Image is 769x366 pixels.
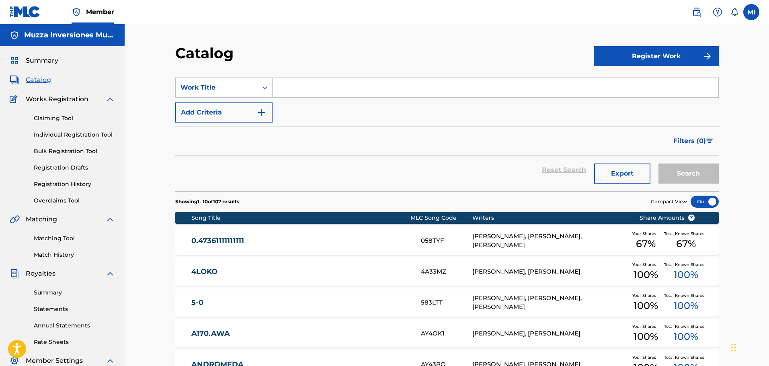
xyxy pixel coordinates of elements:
span: Your Shares [632,292,659,299]
div: 058TYF [421,236,472,245]
div: Arrastrar [731,335,736,360]
a: Claiming Tool [34,114,115,123]
button: Add Criteria [175,102,273,123]
button: Filters (0) [669,131,719,151]
a: Match History [34,251,115,259]
a: Registration History [34,180,115,188]
img: help [713,7,722,17]
div: [PERSON_NAME], [PERSON_NAME] [472,267,627,276]
img: Matching [10,215,20,224]
img: expand [105,356,115,366]
span: 100 % [634,268,658,282]
div: Song Title [191,214,410,222]
a: Bulk Registration Tool [34,147,115,155]
span: Member [86,7,114,16]
img: search [692,7,701,17]
span: 67 % [636,237,656,251]
img: Works Registration [10,94,20,104]
a: Summary [34,288,115,297]
div: 583LTT [421,298,472,307]
img: f7272a7cc735f4ea7f67.svg [703,51,712,61]
span: Share Amounts [640,214,695,222]
a: Statements [34,305,115,313]
h5: Muzza Inversiones Musicales SAS [24,31,115,40]
img: Top Rightsholder [72,7,81,17]
div: AY4OK1 [421,329,472,338]
a: Overclaims Tool [34,196,115,205]
img: Accounts [10,31,19,40]
span: Total Known Shares [664,323,707,329]
a: Matching Tool [34,234,115,243]
a: CatalogCatalog [10,75,51,85]
div: [PERSON_NAME], [PERSON_NAME] [472,329,627,338]
span: Works Registration [26,94,88,104]
form: Search Form [175,78,719,191]
span: 100 % [674,268,698,282]
a: 5-0 [191,298,410,307]
a: Public Search [689,4,705,20]
iframe: Resource Center [746,241,769,305]
div: [PERSON_NAME], [PERSON_NAME], [PERSON_NAME] [472,294,627,312]
span: Royalties [26,269,55,278]
span: Your Shares [632,323,659,329]
img: expand [105,269,115,278]
a: Individual Registration Tool [34,131,115,139]
span: Member Settings [26,356,83,366]
span: 100 % [674,329,698,344]
span: 100 % [634,299,658,313]
div: 4A33MZ [421,267,472,276]
div: Notifications [730,8,738,16]
span: Summary [26,56,58,65]
img: Royalties [10,269,19,278]
div: Writers [472,214,627,222]
a: 4LOKO [191,267,410,276]
span: ? [688,215,695,221]
span: Matching [26,215,57,224]
img: expand [105,215,115,224]
span: Total Known Shares [664,292,707,299]
p: Showing 1 - 10 of 107 results [175,198,239,205]
div: Widget de chat [729,327,769,366]
span: Your Shares [632,231,659,237]
img: expand [105,94,115,104]
div: User Menu [743,4,759,20]
span: Total Known Shares [664,354,707,360]
a: Rate Sheets [34,338,115,346]
button: Export [594,164,650,184]
a: Registration Drafts [34,164,115,172]
span: Compact View [651,198,687,205]
span: 100 % [634,329,658,344]
img: 9d2ae6d4665cec9f34b9.svg [256,108,266,117]
a: A170.AWA [191,329,410,338]
button: Register Work [594,46,719,66]
img: Summary [10,56,19,65]
div: Help [710,4,726,20]
a: Annual Statements [34,321,115,330]
span: Filters ( 0 ) [673,136,706,146]
span: Your Shares [632,354,659,360]
iframe: Chat Widget [729,327,769,366]
div: MLC Song Code [410,214,472,222]
img: filter [706,139,713,143]
span: Catalog [26,75,51,85]
span: 100 % [674,299,698,313]
div: Work Title [180,83,253,92]
img: Member Settings [10,356,19,366]
div: [PERSON_NAME], [PERSON_NAME], [PERSON_NAME] [472,232,627,250]
img: MLC Logo [10,6,41,18]
span: Total Known Shares [664,231,707,237]
span: Total Known Shares [664,262,707,268]
span: Your Shares [632,262,659,268]
span: 67 % [676,237,696,251]
a: SummarySummary [10,56,58,65]
img: Catalog [10,75,19,85]
a: 0.47361111111111 [191,236,410,245]
h2: Catalog [175,44,238,62]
